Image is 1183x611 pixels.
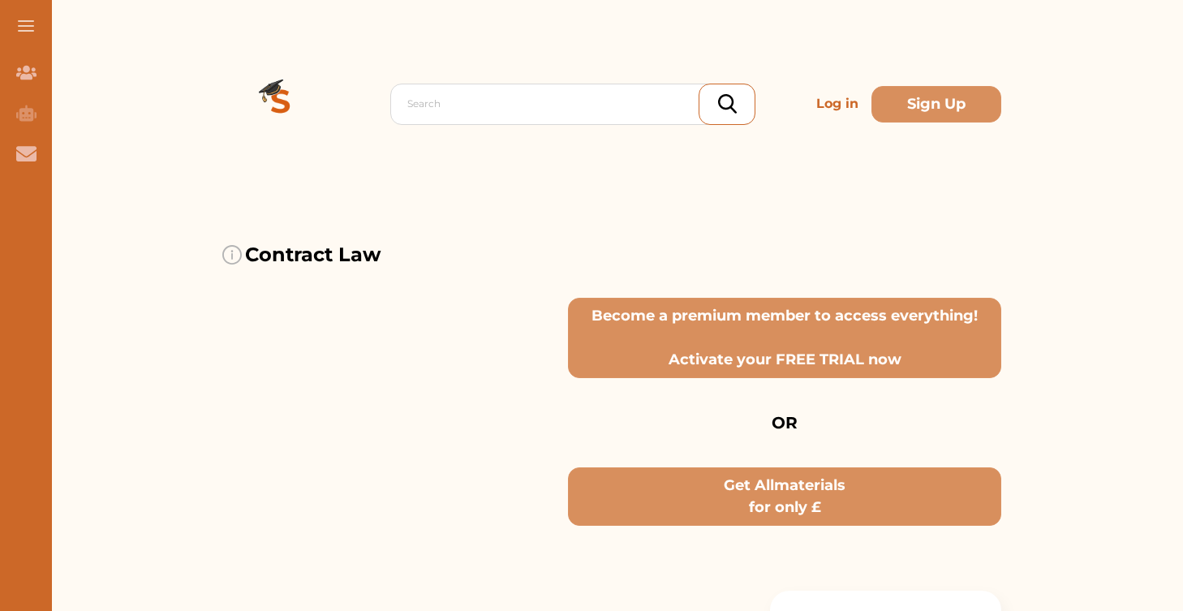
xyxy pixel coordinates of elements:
[568,298,1001,378] button: [object Object]
[222,45,339,162] img: Logo
[708,475,862,518] p: Get All materials for only £
[575,305,994,371] p: Become a premium member to access everything! Activate your FREE TRIAL now
[574,411,995,435] p: OR
[718,94,737,114] img: search_icon
[222,245,242,265] img: info-img
[568,467,1001,526] button: [object Object]
[871,86,1001,123] button: Sign Up
[245,240,381,269] p: Contract Law
[810,88,865,120] p: Log in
